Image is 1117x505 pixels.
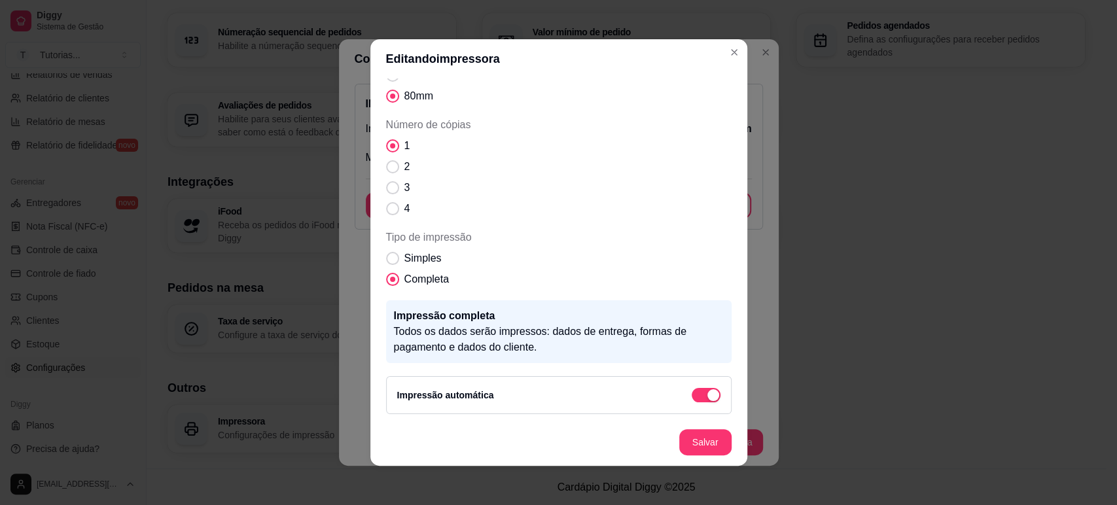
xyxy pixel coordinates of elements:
[724,42,745,63] button: Close
[404,180,410,196] span: 3
[404,271,449,287] span: Completa
[386,230,732,287] div: Tipo de impressão
[679,429,732,455] button: Salvar
[404,159,410,175] span: 2
[386,46,732,104] div: Tamanho do papel
[404,138,410,154] span: 1
[394,308,724,324] p: Impressão completa
[397,390,494,400] label: Impressão automática
[386,117,732,133] span: Número de cópias
[404,201,410,217] span: 4
[370,39,747,78] header: Editando impressora
[386,117,732,217] div: Número de cópias
[386,230,732,245] span: Tipo de impressão
[394,324,724,355] p: Todos os dados serão impressos: dados de entrega, formas de pagamento e dados do cliente.
[404,251,442,266] span: Simples
[404,88,433,104] span: 80mm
